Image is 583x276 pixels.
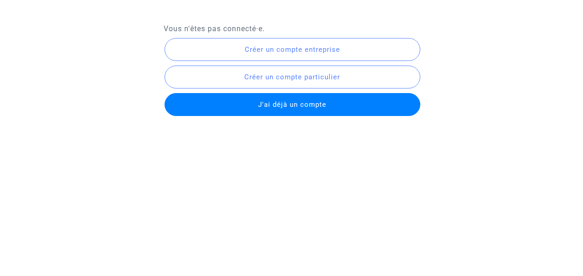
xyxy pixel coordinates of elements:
[245,45,340,54] span: Créer un compte entreprise
[165,93,420,116] button: J'ai déjà un compte
[164,72,421,81] a: Créer un compte particulier
[244,73,340,81] span: Créer un compte particulier
[164,23,419,34] p: Vous n'êtes pas connecté·e.
[165,38,420,61] button: Créer un compte entreprise
[258,100,326,109] span: J'ai déjà un compte
[165,66,420,88] button: Créer un compte particulier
